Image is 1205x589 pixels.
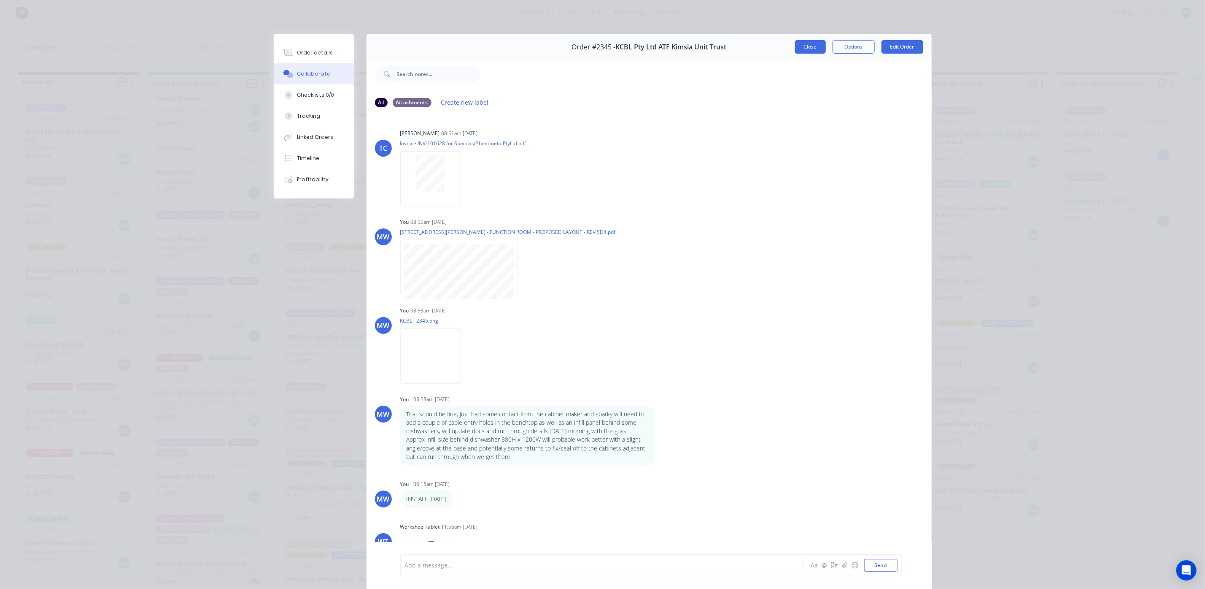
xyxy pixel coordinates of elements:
[882,40,923,54] button: Edit Order
[400,140,526,147] p: Invoice INV-101628 for SuncoastSheetmetalPtyLtd.pdf
[297,70,330,78] div: Collaborate
[274,42,354,63] button: Order details
[274,127,354,148] button: Linked Orders
[400,218,409,226] div: You
[274,106,354,127] button: Tracking
[297,49,333,57] div: Order details
[442,523,478,531] div: 11:56am [DATE]
[297,155,319,162] div: Timeline
[377,232,390,242] div: MW
[377,409,390,419] div: MW
[411,480,450,488] div: - 06:18am [DATE]
[571,43,615,51] span: Order #2345 -
[615,43,726,51] span: KCBL Pty Ltd ATF Kimsia Unit Trust
[820,560,830,570] button: @
[400,396,409,403] div: You
[297,112,320,120] div: Tracking
[379,143,387,153] div: TC
[442,130,478,137] div: 08:51am [DATE]
[407,435,648,461] p: Approx infill size behind dishwasher 880H x 1200W will probable work better with a slight angle/c...
[795,40,826,54] button: Close
[411,396,450,403] div: - 08:58am [DATE]
[274,84,354,106] button: Checklists 0/0
[377,494,390,504] div: MW
[297,133,333,141] div: Linked Orders
[397,65,480,82] input: Search notes...
[274,63,354,84] button: Collaborate
[407,495,447,503] p: INSTALL [DATE]
[864,559,898,572] button: Send
[375,98,388,107] div: All
[400,130,440,137] div: [PERSON_NAME]
[411,307,447,315] div: 08:58am [DATE]
[378,537,388,547] div: WT
[400,480,409,488] div: You
[400,317,469,324] p: KCBL - 2345.png
[1176,560,1197,581] div: Open Intercom Messenger
[850,560,860,570] button: ☺
[809,560,820,570] button: Aa
[393,98,431,107] div: Attachments
[274,148,354,169] button: Timeline
[437,97,493,108] button: Create new label
[833,40,875,54] button: Options
[407,410,648,436] p: That should be fine, Just had some contact from the cabinet maker and sparky will need to add a c...
[377,320,390,331] div: MW
[274,169,354,190] button: Profitability
[400,523,440,531] div: Workshop Tablet
[411,218,447,226] div: 08:05am [DATE]
[400,307,409,315] div: You
[400,228,616,236] p: [STREET_ADDRESS][PERSON_NAME] - FUNCTION ROOM - PROPOSED LAYOUT - REV SD4.pdf
[297,91,334,99] div: Checklists 0/0
[297,176,329,183] div: Profitability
